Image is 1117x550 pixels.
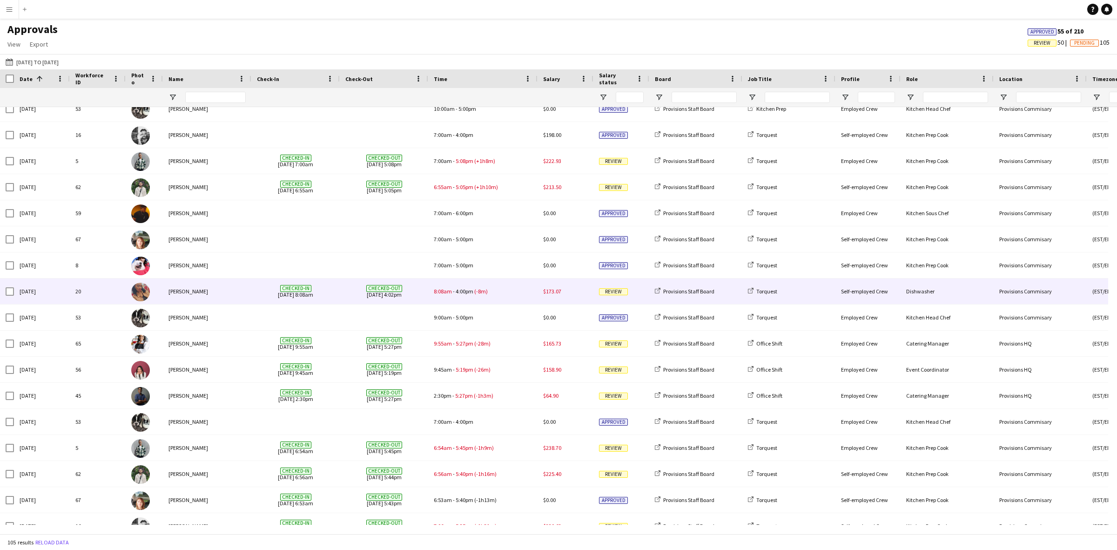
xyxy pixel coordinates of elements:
span: Office Shift [756,392,782,399]
span: 6:55am [434,183,452,190]
span: Approved [599,132,628,139]
img: Caroline Nansubuga [131,283,150,301]
div: Provisions HQ [994,383,1087,408]
a: Torquest [748,236,777,243]
div: Provisions Commisary [994,305,1087,330]
img: Dustin Gallagher [131,100,150,119]
div: 67 [70,226,126,252]
span: $0.00 [543,314,556,321]
div: [PERSON_NAME] [163,487,251,513]
span: Torquest [756,157,777,164]
span: (-28m) [474,340,491,347]
button: Open Filter Menu [841,93,849,102]
div: 67 [70,487,126,513]
div: [DATE] [14,383,70,408]
div: Event Coordinator [901,357,994,382]
span: (-26m) [474,366,491,373]
div: 5 [70,148,126,174]
img: Dev Patel [131,439,150,458]
div: [DATE] [14,148,70,174]
span: Checked-in [280,155,311,162]
span: 5:19pm [456,366,473,373]
span: Check-Out [345,75,373,82]
span: Self-employed Crew [841,262,888,269]
img: Dustin Gallagher [131,309,150,327]
a: Torquest [748,157,777,164]
span: Role [906,75,918,82]
div: Provisions Commisary [994,487,1087,513]
div: [DATE] [14,409,70,435]
div: Provisions Commisary [994,148,1087,174]
span: Approved [599,262,628,269]
span: Approved [599,106,628,113]
div: [DATE] [14,252,70,278]
div: Provisions HQ [994,331,1087,356]
div: [PERSON_NAME] [163,122,251,148]
div: [PERSON_NAME] [163,226,251,252]
div: Kitchen Prep Cook [901,252,994,278]
div: Kitchen Prep Cook [901,174,994,200]
a: Provisions Staff Board [655,236,714,243]
span: Self-employed Crew [841,183,888,190]
div: Provisions Commisary [994,513,1087,539]
span: Checked-in [280,285,311,292]
div: [DATE] [14,200,70,226]
img: Ruslan Kravchuk [131,465,150,484]
span: [DATE] 5:08pm [345,148,423,174]
span: Torquest [756,523,777,530]
span: Employed Crew [841,210,878,217]
span: Provisions Staff Board [663,470,714,477]
div: [PERSON_NAME] [163,148,251,174]
span: Provisions Staff Board [663,157,714,164]
span: Employed Crew [841,314,878,321]
div: [DATE] [14,305,70,330]
div: [DATE] [14,461,70,487]
div: 56 [70,357,126,382]
div: [PERSON_NAME] [163,331,251,356]
span: Torquest [756,262,777,269]
div: [PERSON_NAME] [163,383,251,408]
span: - [453,210,455,217]
div: Dishwasher [901,278,994,304]
a: Provisions Staff Board [655,105,714,112]
span: Provisions Staff Board [663,496,714,503]
div: Kitchen Prep Cook [901,513,994,539]
img: Joanna Silva [131,257,150,275]
span: Provisions Staff Board [663,105,714,112]
span: [DATE] 9:55am [257,331,334,356]
span: $0.00 [543,210,556,217]
div: [PERSON_NAME] [163,252,251,278]
span: Salary [543,75,560,82]
span: 8:08am [434,288,452,295]
span: Employed Crew [841,340,878,347]
div: [PERSON_NAME] [163,305,251,330]
span: $213.50 [543,183,561,190]
span: Checked-out [366,363,402,370]
span: [DATE] 5:05pm [345,174,423,200]
span: Office Shift [756,340,782,347]
div: Kitchen Head Chef [901,305,994,330]
div: [PERSON_NAME] [163,409,251,435]
span: Provisions Staff Board [663,314,714,321]
div: 62 [70,461,126,487]
span: 4:00pm [456,131,473,138]
span: View [7,40,20,48]
span: (+1h8m) [474,157,495,164]
img: Evan Sheldon [131,517,150,536]
span: - [453,314,455,321]
span: Checked-out [366,285,402,292]
div: [DATE] [14,174,70,200]
span: [DATE] 5:27pm [345,331,423,356]
span: 5:27pm [456,340,473,347]
span: Workforce ID [75,72,109,86]
a: Provisions Staff Board [655,183,714,190]
a: Provisions Staff Board [655,392,714,399]
a: Office Shift [748,366,782,373]
div: Catering Manager [901,383,994,408]
div: [PERSON_NAME] [163,96,251,122]
span: 9:45am [434,366,452,373]
span: - [453,183,455,190]
span: Photo [131,72,146,86]
span: - [453,262,455,269]
span: Approved [599,210,628,217]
